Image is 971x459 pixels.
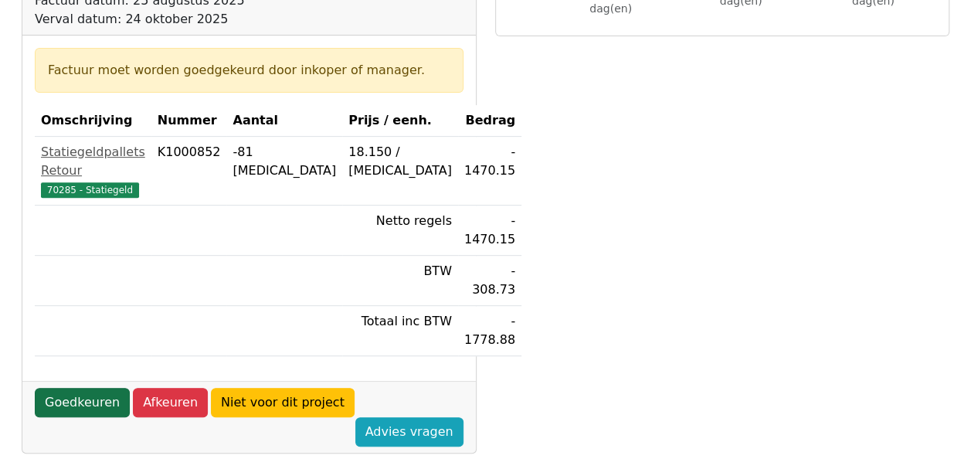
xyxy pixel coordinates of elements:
[35,388,130,417] a: Goedkeuren
[151,137,227,206] td: K1000852
[133,388,208,417] a: Afkeuren
[151,105,227,137] th: Nummer
[211,388,355,417] a: Niet voor dit project
[348,143,452,180] div: 18.150 / [MEDICAL_DATA]
[458,206,521,256] td: - 1470.15
[342,206,458,256] td: Netto regels
[458,256,521,306] td: - 308.73
[355,417,463,447] a: Advies vragen
[342,105,458,137] th: Prijs / eenh.
[226,105,342,137] th: Aantal
[41,182,139,198] span: 70285 - Statiegeld
[458,105,521,137] th: Bedrag
[48,61,450,80] div: Factuur moet worden goedgekeurd door inkoper of manager.
[342,306,458,356] td: Totaal inc BTW
[35,105,151,137] th: Omschrijving
[458,306,521,356] td: - 1778.88
[458,137,521,206] td: - 1470.15
[41,143,145,180] div: Statiegeldpallets Retour
[233,143,336,180] div: -81 [MEDICAL_DATA]
[342,256,458,306] td: BTW
[35,10,275,29] div: Verval datum: 24 oktober 2025
[41,143,145,199] a: Statiegeldpallets Retour70285 - Statiegeld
